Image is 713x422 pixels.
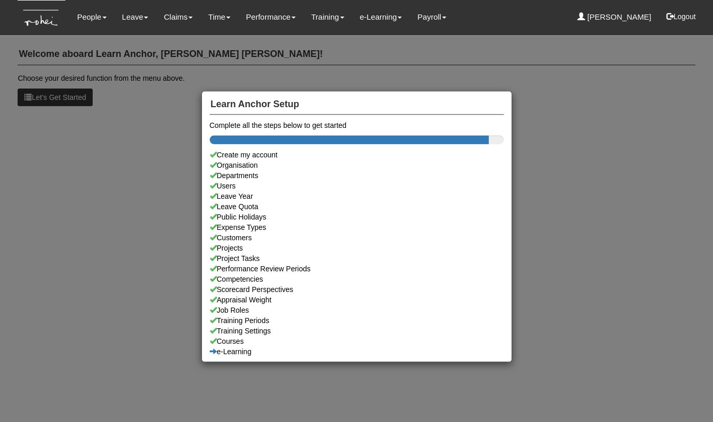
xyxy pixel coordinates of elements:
[210,264,504,274] a: Performance Review Periods
[210,315,504,326] a: Training Periods
[210,326,504,336] a: Training Settings
[210,295,504,305] a: Appraisal Weight
[210,253,504,264] a: Project Tasks
[210,150,504,160] div: Create my account
[210,160,504,170] a: Organisation
[210,170,504,181] a: Departments
[210,232,504,243] a: Customers
[210,305,504,315] a: Job Roles
[210,94,504,115] h4: Learn Anchor Setup
[210,201,504,212] a: Leave Quota
[210,243,504,253] a: Projects
[210,336,504,346] a: Courses
[210,274,504,284] a: Competencies
[210,120,504,130] div: Complete all the steps below to get started
[210,284,504,295] a: Scorecard Perspectives
[210,191,504,201] a: Leave Year
[210,222,504,232] a: Expense Types
[210,181,504,191] a: Users
[210,346,504,357] a: e-Learning
[210,212,504,222] a: Public Holidays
